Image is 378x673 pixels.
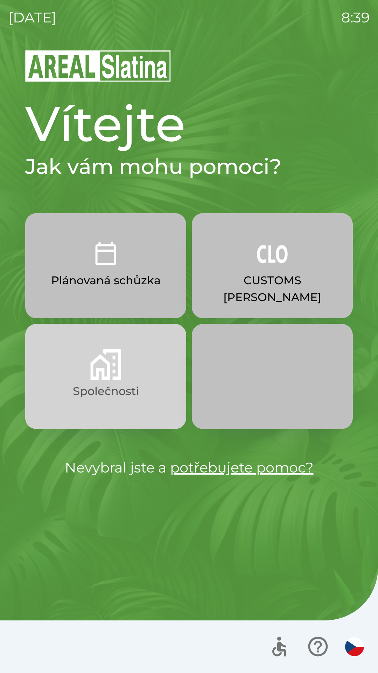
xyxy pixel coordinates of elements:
[90,349,121,380] img: 58b4041c-2a13-40f9-aad2-b58ace873f8c.png
[25,94,353,154] h1: Vítejte
[257,238,288,269] img: 889875ac-0dea-4846-af73-0927569c3e97.png
[192,213,353,318] button: CUSTOMS [PERSON_NAME]
[73,383,139,400] p: Společnosti
[209,272,336,306] p: CUSTOMS [PERSON_NAME]
[25,49,353,83] img: Logo
[8,7,56,28] p: [DATE]
[341,7,370,28] p: 8:39
[25,213,186,318] button: Plánovaná schůzka
[25,154,353,179] h2: Jak vám mohu pomoci?
[90,238,121,269] img: 0ea463ad-1074-4378-bee6-aa7a2f5b9440.png
[170,459,314,476] a: potřebujete pomoc?
[51,272,161,289] p: Plánovaná schůzka
[345,637,364,656] img: cs flag
[25,324,186,429] button: Společnosti
[25,457,353,478] p: Nevybral jste a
